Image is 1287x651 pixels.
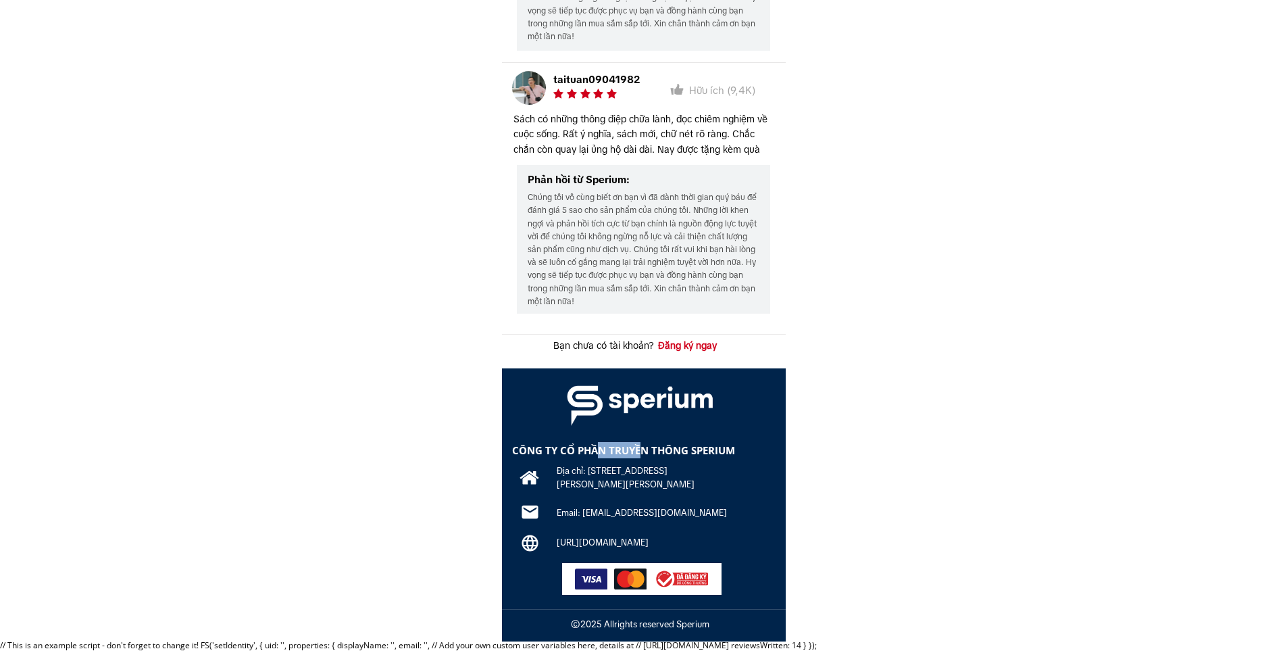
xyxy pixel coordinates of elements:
[557,506,758,521] h3: Email: [EMAIL_ADDRESS][DOMAIN_NAME]
[634,338,741,353] h3: Đăng ký ngay
[557,464,733,493] h3: Địa chỉ: [STREET_ADDRESS][PERSON_NAME][PERSON_NAME]
[513,112,777,157] h3: Sách có những thông điệp chữa lành, đọc chiêm nghiệm về cuộc sống. Rất ý nghĩa, sách mới, chữ nét...
[689,82,824,99] h3: Hữu ích (9,4K)
[528,172,663,188] h3: Phản hồi từ Sperium:
[393,640,817,651] display_name_here: ', email: '
[528,191,761,308] h3: Chúng tôi vô cùng biết ơn bạn vì đã dành thời gian quý báu để đánh giá 5 sao cho sản phẩm của chú...
[512,442,766,458] h3: CÔNG TY CỔ PHẦN TRUYỀN THÔNG SPERIUM
[282,640,817,651] the_id_that_you_use_in_your_app_for_this: ', properties: { displayName: '
[553,72,688,88] h3: taituan09041982
[549,338,659,353] h3: Bạn chưa có tài khoản?
[557,536,758,550] h3: [URL][DOMAIN_NAME]
[426,640,817,651] email_here: ', // Add your own custom user variables here, details at // [URL][DOMAIN_NAME] reviewsWritten: 1...
[538,618,742,632] h3: ©2025 Allrights reserved Sperium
